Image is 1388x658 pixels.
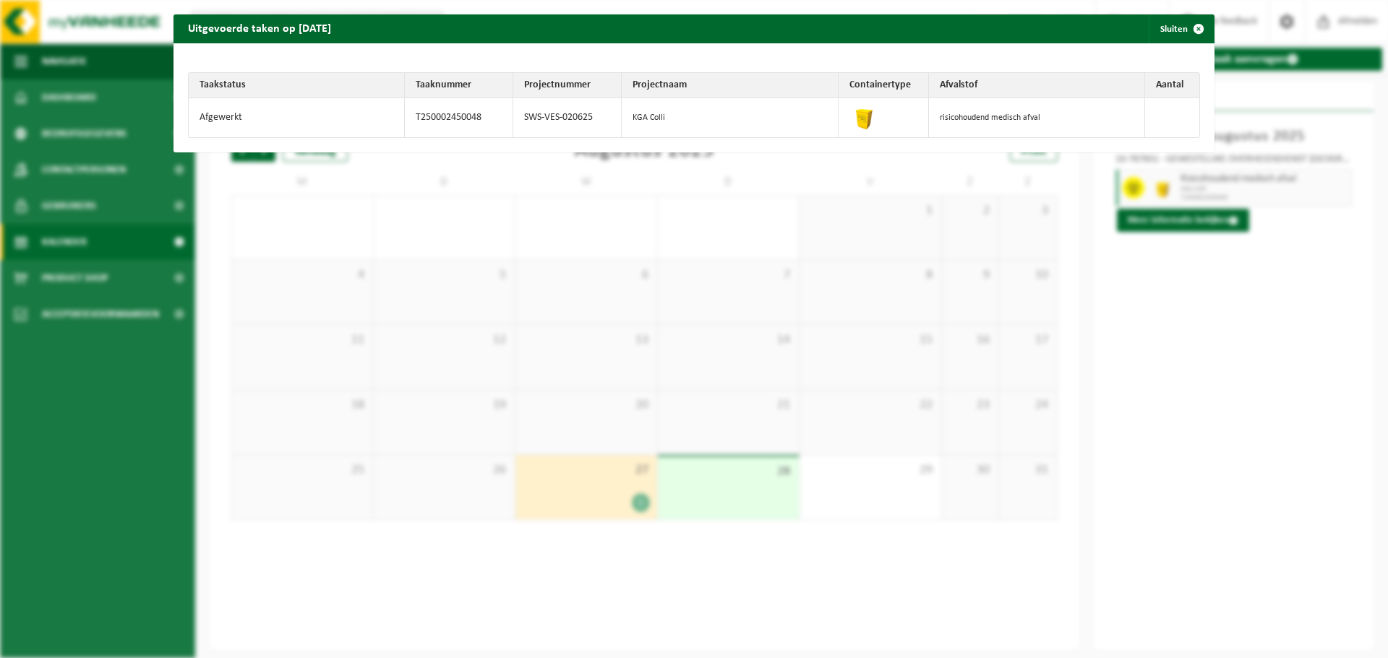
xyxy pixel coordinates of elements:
th: Projectnaam [622,73,838,98]
td: risicohoudend medisch afval [929,98,1145,137]
td: KGA Colli [622,98,838,137]
img: LP-SB-00050-HPE-22 [849,102,878,131]
th: Taakstatus [189,73,405,98]
th: Aantal [1145,73,1199,98]
td: T250002450048 [405,98,513,137]
td: Afgewerkt [189,98,405,137]
h2: Uitgevoerde taken op [DATE] [173,14,346,42]
th: Projectnummer [513,73,622,98]
th: Containertype [839,73,929,98]
button: Sluiten [1149,14,1213,43]
th: Afvalstof [929,73,1145,98]
th: Taaknummer [405,73,513,98]
td: SWS-VES-020625 [513,98,622,137]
